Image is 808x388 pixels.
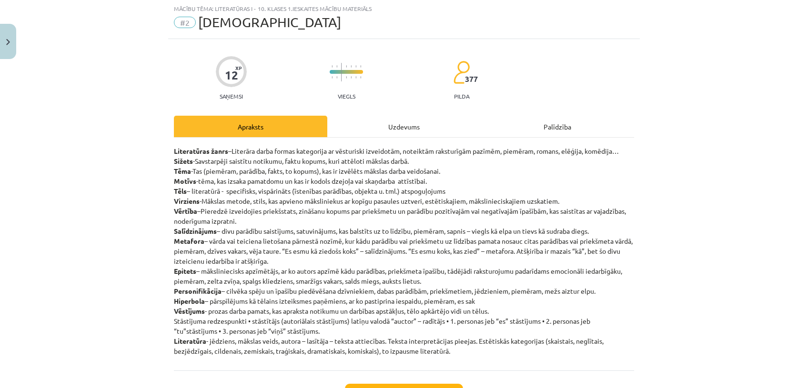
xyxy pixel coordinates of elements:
img: icon-short-line-57e1e144782c952c97e751825c79c345078a6d821885a25fce030b3d8c18986b.svg [355,76,356,79]
p: pilda [454,93,469,99]
strong: Epitets [174,267,196,275]
strong: Personifikācija [174,287,222,295]
img: icon-close-lesson-0947bae3869378f0d4975bcd49f059093ad1ed9edebbc8119c70593378902aed.svg [6,39,10,45]
img: icon-short-line-57e1e144782c952c97e751825c79c345078a6d821885a25fce030b3d8c18986b.svg [351,76,352,79]
strong: Vērtība [174,207,197,215]
strong: Tēma [174,167,191,175]
img: icon-short-line-57e1e144782c952c97e751825c79c345078a6d821885a25fce030b3d8c18986b.svg [351,65,352,68]
img: icon-short-line-57e1e144782c952c97e751825c79c345078a6d821885a25fce030b3d8c18986b.svg [360,65,361,68]
div: Mācību tēma: Literatūras i - 10. klases 1.ieskaites mācību materiāls [174,5,634,12]
img: students-c634bb4e5e11cddfef0936a35e636f08e4e9abd3cc4e673bd6f9a4125e45ecb1.svg [453,60,470,84]
strong: Hiperbola [174,297,205,305]
p: Saņemsi [216,93,247,99]
div: Palīdzība [481,116,634,137]
strong: Metafora [174,237,204,245]
img: icon-short-line-57e1e144782c952c97e751825c79c345078a6d821885a25fce030b3d8c18986b.svg [355,65,356,68]
img: icon-short-line-57e1e144782c952c97e751825c79c345078a6d821885a25fce030b3d8c18986b.svg [346,76,347,79]
strong: Sižets [174,157,193,165]
span: 377 [465,75,478,83]
img: icon-short-line-57e1e144782c952c97e751825c79c345078a6d821885a25fce030b3d8c18986b.svg [346,65,347,68]
span: #2 [174,17,196,28]
img: icon-long-line-d9ea69661e0d244f92f715978eff75569469978d946b2353a9bb055b3ed8787d.svg [341,63,342,81]
div: Uzdevums [327,116,481,137]
div: Apraksts [174,116,327,137]
strong: Literatūra [174,337,206,345]
p: –Literāra darba formas kategorija ar vēsturiski izveidotām, noteiktām raksturīgām pazīmēm, piemēr... [174,146,634,356]
div: 12 [225,69,238,82]
strong: Vēstījums [174,307,205,315]
p: Viegls [338,93,355,99]
img: icon-short-line-57e1e144782c952c97e751825c79c345078a6d821885a25fce030b3d8c18986b.svg [360,76,361,79]
span: XP [235,65,242,70]
img: icon-short-line-57e1e144782c952c97e751825c79c345078a6d821885a25fce030b3d8c18986b.svg [336,65,337,68]
span: [DEMOGRAPHIC_DATA] [198,14,341,30]
strong: Tēls [174,187,187,195]
strong: Motīvs [174,177,196,185]
img: icon-short-line-57e1e144782c952c97e751825c79c345078a6d821885a25fce030b3d8c18986b.svg [336,76,337,79]
strong: Virziens [174,197,200,205]
strong: Literatūras žanrs [174,147,228,155]
strong: Salīdzinājums [174,227,217,235]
